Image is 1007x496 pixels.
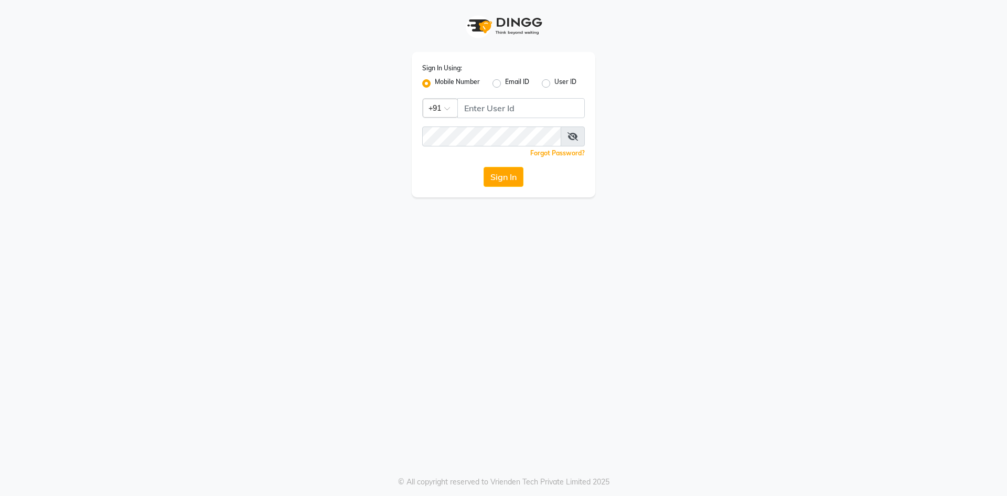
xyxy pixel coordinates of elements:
label: User ID [554,77,576,90]
button: Sign In [484,167,523,187]
input: Username [422,126,561,146]
label: Sign In Using: [422,64,462,73]
label: Email ID [505,77,529,90]
img: logo1.svg [462,10,545,41]
label: Mobile Number [435,77,480,90]
a: Forgot Password? [530,149,585,157]
input: Username [457,98,585,118]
